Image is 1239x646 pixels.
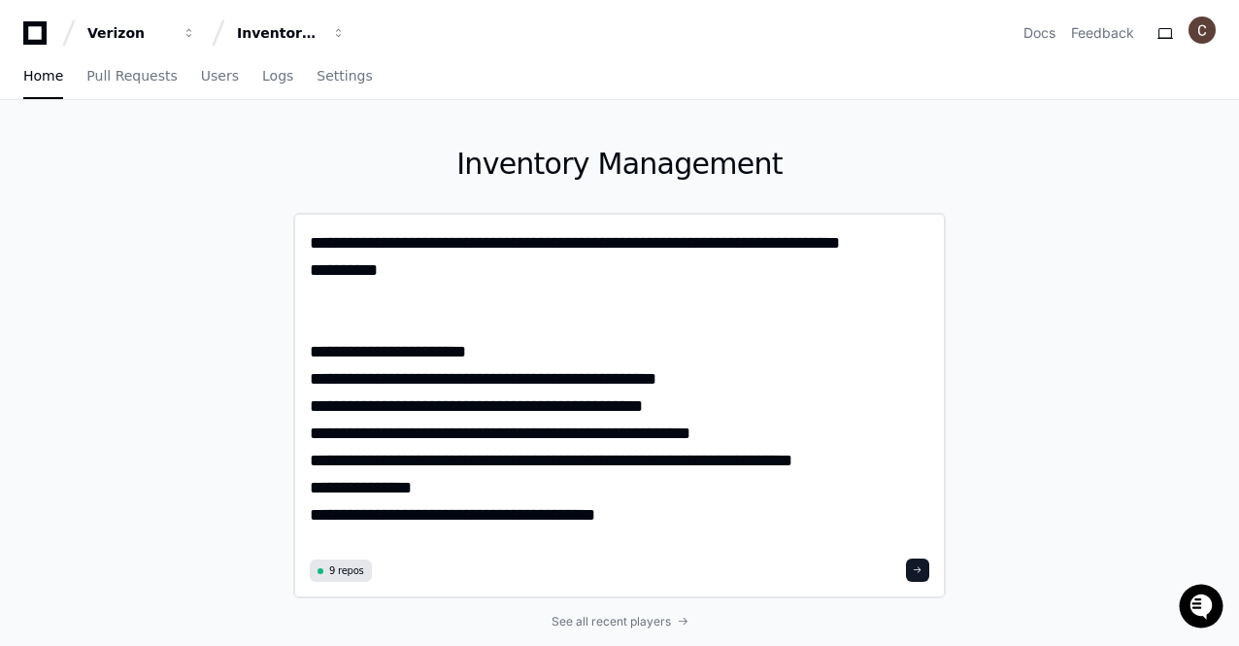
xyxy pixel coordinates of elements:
a: Docs [1023,23,1055,43]
span: Logs [262,70,293,82]
a: Home [23,54,63,99]
div: Past conversations [19,211,124,226]
div: We're available if you need us! [66,163,246,179]
div: Welcome [19,77,353,108]
img: ACg8ocL2OgZL-7g7VPdNOHNYJqQTRhCHM7hp1mK3cs0GxIN35amyLQ=s96-c [1189,17,1216,44]
button: Inventory Management [229,16,353,51]
span: [PERSON_NAME] [60,259,157,275]
img: PlayerZero [19,18,58,57]
button: Verizon [80,16,204,51]
a: Powered byPylon [137,302,235,318]
span: See all recent players [552,614,671,629]
button: Start new chat [330,150,353,173]
a: Pull Requests [86,54,177,99]
span: 9 repos [329,563,364,578]
img: Chakravarthi Ponnuru [19,241,50,272]
div: Start new chat [66,144,318,163]
div: Inventory Management [237,23,320,43]
a: See all recent players [293,614,946,629]
span: Users [201,70,239,82]
span: Home [23,70,63,82]
span: Pylon [193,303,235,318]
iframe: Open customer support [1177,582,1229,634]
h1: Inventory Management [293,147,946,182]
button: See all [301,207,353,230]
a: Settings [317,54,372,99]
a: Logs [262,54,293,99]
span: Settings [317,70,372,82]
span: • [161,259,168,275]
div: Verizon [87,23,171,43]
a: Users [201,54,239,99]
span: [DATE] [172,259,212,275]
span: Pull Requests [86,70,177,82]
img: 1736555170064-99ba0984-63c1-480f-8ee9-699278ef63ed [19,144,54,179]
button: Feedback [1071,23,1134,43]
